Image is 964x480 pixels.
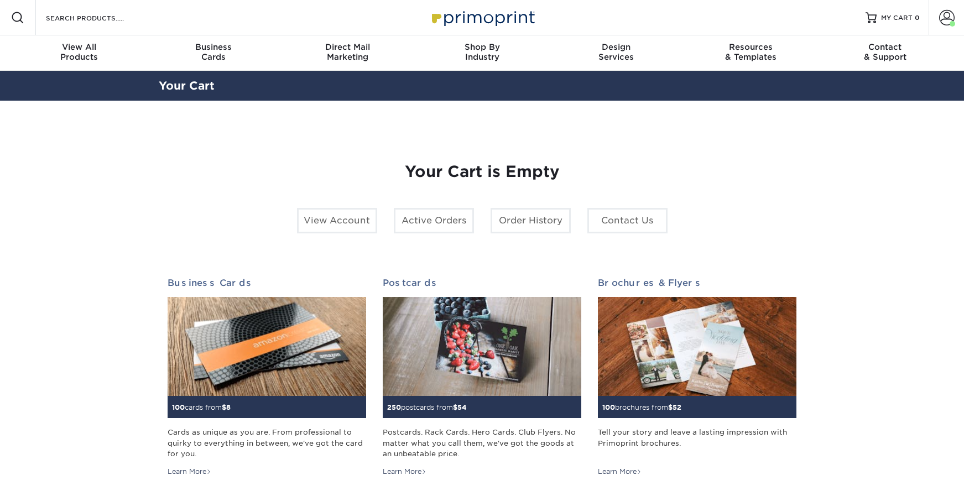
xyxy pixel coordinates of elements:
span: View All [12,42,147,52]
span: 250 [387,403,401,411]
a: BusinessCards [146,35,280,71]
span: 0 [915,14,920,22]
div: Products [12,42,147,62]
div: Cards [146,42,280,62]
a: Contact Us [587,208,668,233]
span: $ [222,403,226,411]
img: Primoprint [427,6,538,29]
span: Shop By [415,42,549,52]
div: Industry [415,42,549,62]
div: Marketing [280,42,415,62]
small: postcards from [387,403,467,411]
a: View Account [297,208,377,233]
a: Shop ByIndustry [415,35,549,71]
h1: Your Cart is Empty [168,163,797,181]
div: Services [549,42,684,62]
span: 8 [226,403,231,411]
div: Learn More [383,467,426,477]
span: 54 [457,403,467,411]
span: Design [549,42,684,52]
a: Business Cards 100cards from$8 Cards as unique as you are. From professional to quirky to everyth... [168,278,366,477]
span: Resources [684,42,818,52]
div: Postcards. Rack Cards. Hero Cards. Club Flyers. No matter what you call them, we've got the goods... [383,427,581,459]
span: Direct Mail [280,42,415,52]
small: brochures from [602,403,681,411]
div: Cards as unique as you are. From professional to quirky to everything in between, we've got the c... [168,427,366,459]
a: Direct MailMarketing [280,35,415,71]
h2: Brochures & Flyers [598,278,796,288]
span: MY CART [881,13,913,23]
img: Postcards [383,297,581,396]
span: Business [146,42,280,52]
span: $ [453,403,457,411]
a: Contact& Support [818,35,952,71]
span: Contact [818,42,952,52]
span: $ [668,403,673,411]
div: Tell your story and leave a lasting impression with Primoprint brochures. [598,427,796,459]
a: Resources& Templates [684,35,818,71]
div: Learn More [598,467,642,477]
a: View AllProducts [12,35,147,71]
span: 100 [172,403,185,411]
div: Learn More [168,467,211,477]
small: cards from [172,403,231,411]
div: & Templates [684,42,818,62]
img: Brochures & Flyers [598,297,796,396]
a: Order History [491,208,571,233]
a: DesignServices [549,35,684,71]
a: Active Orders [394,208,474,233]
span: 52 [673,403,681,411]
input: SEARCH PRODUCTS..... [45,11,153,24]
span: 100 [602,403,615,411]
div: & Support [818,42,952,62]
img: Business Cards [168,297,366,396]
a: Postcards 250postcards from$54 Postcards. Rack Cards. Hero Cards. Club Flyers. No matter what you... [383,278,581,477]
h2: Business Cards [168,278,366,288]
a: Brochures & Flyers 100brochures from$52 Tell your story and leave a lasting impression with Primo... [598,278,796,477]
h2: Postcards [383,278,581,288]
a: Your Cart [159,79,215,92]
